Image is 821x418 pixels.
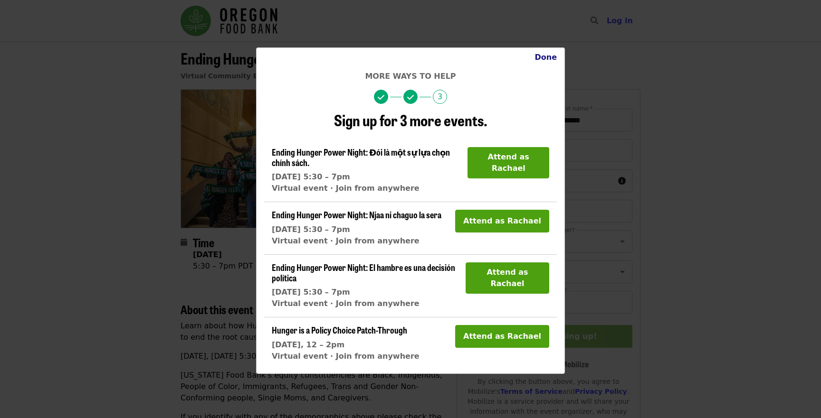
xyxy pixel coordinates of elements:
[378,93,384,102] i: check icon
[272,261,455,284] span: Ending Hunger Power Night: El hambre es una decisión política
[466,262,549,294] button: Attend as Rachael
[272,147,460,194] a: Ending Hunger Power Night: Đói là một sự lựa chọn chính sách.[DATE] 5:30 – 7pmVirtual event · Joi...
[272,210,441,247] a: Ending Hunger Power Night: Njaa ni chaguo la sera[DATE] 5:30 – 7pmVirtual event · Join from anywhere
[455,210,549,232] button: Attend as Rachael
[272,287,458,298] div: [DATE] 5:30 – 7pm
[272,146,450,168] span: Ending Hunger Power Night: Đói là một sự lựa chọn chính sách.
[527,48,564,67] button: Close
[272,324,407,336] span: Hunger is a Policy Choice Patch-Through
[272,224,441,235] div: [DATE] 5:30 – 7pm
[272,325,420,362] a: Hunger is a Policy Choice Patch-Through[DATE], 12 – 2pmVirtual event · Join from anywhere
[334,109,487,131] span: Sign up for 3 more events.
[272,262,458,309] a: Ending Hunger Power Night: El hambre es una decisión política[DATE] 5:30 – 7pmVirtual event · Joi...
[365,72,456,81] span: More ways to help
[272,235,441,247] div: Virtual event · Join from anywhere
[468,147,549,178] button: Attend as Rachael
[272,171,460,183] div: [DATE] 5:30 – 7pm
[407,93,414,102] i: check icon
[272,208,441,221] span: Ending Hunger Power Night: Njaa ni chaguo la sera
[272,183,460,194] div: Virtual event · Join from anywhere
[433,90,447,104] span: 3
[455,325,549,348] button: Attend as Rachael
[272,351,420,362] div: Virtual event · Join from anywhere
[272,339,420,351] div: [DATE], 12 – 2pm
[272,298,458,309] div: Virtual event · Join from anywhere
